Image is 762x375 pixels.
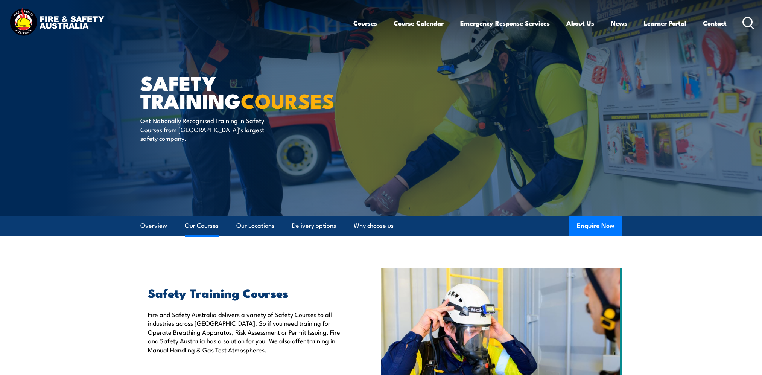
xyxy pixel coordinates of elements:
[292,216,336,236] a: Delivery options
[354,216,394,236] a: Why choose us
[140,116,278,142] p: Get Nationally Recognised Training in Safety Courses from [GEOGRAPHIC_DATA]’s largest safety comp...
[185,216,219,236] a: Our Courses
[148,310,347,354] p: Fire and Safety Australia delivers a variety of Safety Courses to all industries across [GEOGRAPH...
[569,216,622,236] button: Enquire Now
[241,84,335,116] strong: COURSES
[644,13,686,33] a: Learner Portal
[394,13,444,33] a: Course Calendar
[703,13,727,33] a: Contact
[140,74,326,109] h1: Safety Training
[236,216,274,236] a: Our Locations
[353,13,377,33] a: Courses
[148,287,347,298] h2: Safety Training Courses
[611,13,627,33] a: News
[140,216,167,236] a: Overview
[566,13,594,33] a: About Us
[460,13,550,33] a: Emergency Response Services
